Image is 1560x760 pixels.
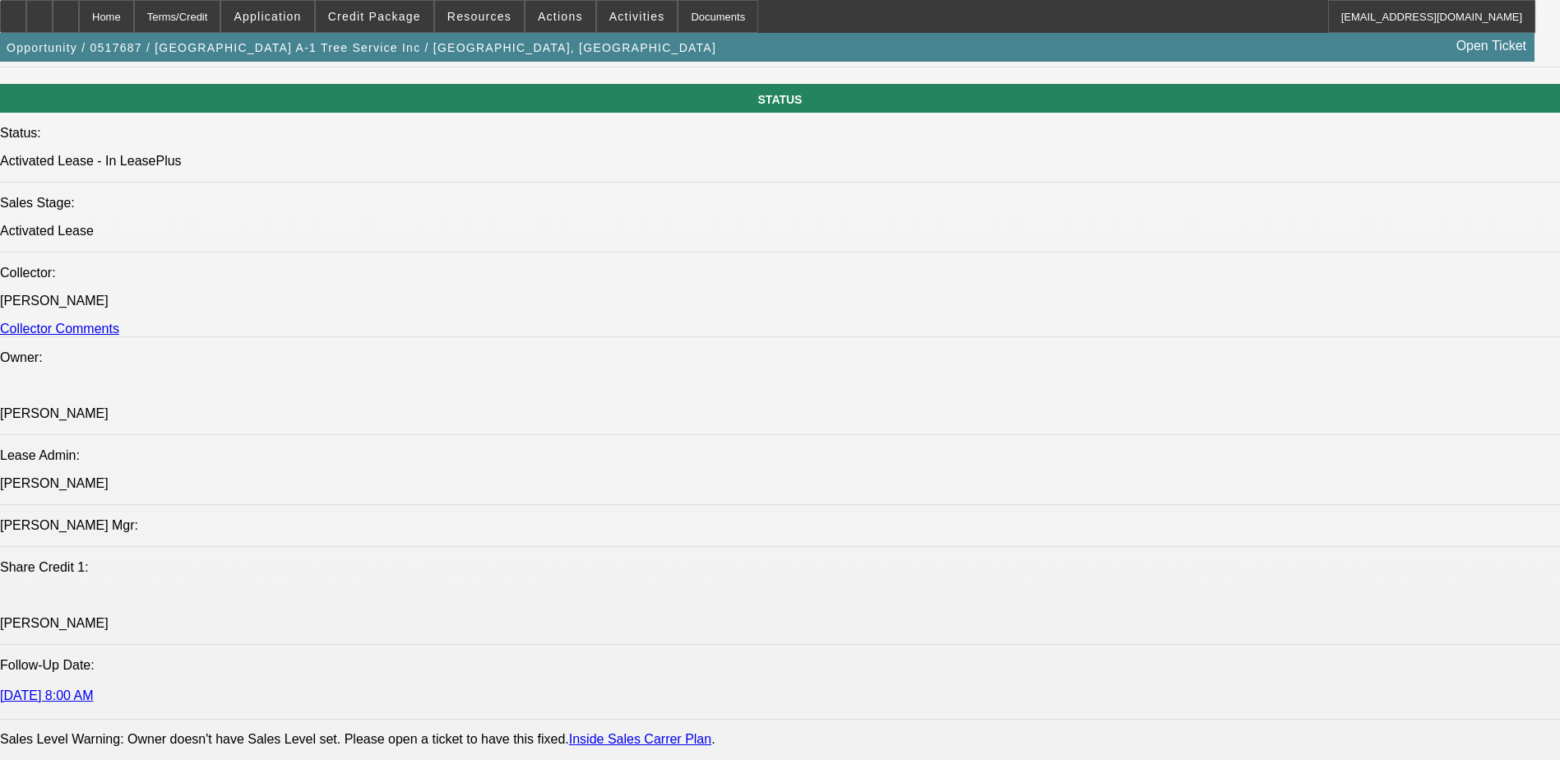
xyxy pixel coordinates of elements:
span: Activities [609,10,665,23]
a: Open Ticket [1450,32,1533,60]
span: Application [234,10,301,23]
button: Activities [597,1,678,32]
span: Opportunity / 0517687 / [GEOGRAPHIC_DATA] A-1 Tree Service Inc / [GEOGRAPHIC_DATA], [GEOGRAPHIC_D... [7,41,716,54]
button: Actions [525,1,595,32]
span: Credit Package [328,10,421,23]
span: Resources [447,10,512,23]
span: Actions [538,10,583,23]
button: Resources [435,1,524,32]
button: Application [221,1,313,32]
button: Credit Package [316,1,433,32]
label: Owner doesn't have Sales Level set. Please open a ticket to have this fixed. . [127,732,715,746]
a: Inside Sales Carrer Plan [569,732,711,746]
span: STATUS [758,93,803,106]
